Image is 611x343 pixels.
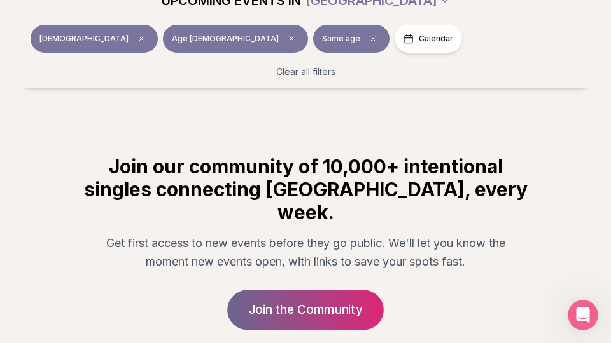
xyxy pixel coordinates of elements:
button: Age [DEMOGRAPHIC_DATA]Clear age [163,25,308,53]
a: Join the Community [227,290,384,330]
button: [DEMOGRAPHIC_DATA]Clear event type filter [31,25,158,53]
span: Clear preference [365,31,381,46]
span: Same age [322,34,360,44]
button: Clear all filters [269,58,343,86]
span: Clear age [284,31,299,46]
span: [DEMOGRAPHIC_DATA] [39,34,129,44]
h2: Join our community of 10,000+ intentional singles connecting [GEOGRAPHIC_DATA], every week. [81,155,530,224]
iframe: Intercom live chat [568,300,598,330]
button: Calendar [395,25,462,53]
span: Clear event type filter [134,31,149,46]
p: Get first access to new events before they go public. We'll let you know the moment new events op... [92,234,519,271]
button: Same ageClear preference [313,25,390,53]
span: Calendar [419,34,453,44]
span: Age [DEMOGRAPHIC_DATA] [172,34,279,44]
